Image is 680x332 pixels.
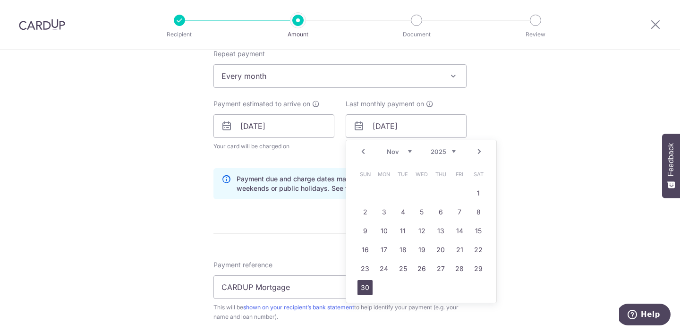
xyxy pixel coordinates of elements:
a: 25 [395,261,410,276]
img: CardUp [19,19,65,30]
span: Thursday [433,167,448,182]
span: Sunday [357,167,373,182]
p: Review [501,30,570,39]
p: Payment due and charge dates may be adjusted if it falls on weekends or public holidays. See fina... [237,174,459,193]
div: This will be to help identify your payment (e.g. your name and loan number). [213,303,467,322]
a: 13 [433,223,448,238]
a: 20 [433,242,448,257]
span: Feedback [667,143,675,176]
button: Feedback - Show survey [662,134,680,198]
a: 17 [376,242,391,257]
a: 7 [452,204,467,220]
a: 15 [471,223,486,238]
a: 1 [471,186,486,201]
a: 8 [471,204,486,220]
input: DD / MM / YYYY [213,114,334,138]
p: Amount [263,30,333,39]
span: Payment estimated to arrive on [213,99,310,109]
a: shown on your recipient’s bank statement [243,304,354,311]
a: 12 [414,223,429,238]
a: 21 [452,242,467,257]
a: 29 [471,261,486,276]
span: Every month [214,65,466,87]
a: 26 [414,261,429,276]
a: 28 [452,261,467,276]
span: Payment reference [213,260,272,270]
a: 27 [433,261,448,276]
a: 24 [376,261,391,276]
span: Saturday [471,167,486,182]
span: Wednesday [414,167,429,182]
span: Monday [376,167,391,182]
p: Document [382,30,451,39]
a: 9 [357,223,373,238]
span: Tuesday [395,167,410,182]
a: 14 [452,223,467,238]
a: 11 [395,223,410,238]
span: Your card will be charged on [213,142,334,151]
a: 3 [376,204,391,220]
p: Recipient [144,30,214,39]
a: Next [474,146,485,157]
span: Last monthly payment on [346,99,424,109]
span: Friday [452,167,467,182]
a: 19 [414,242,429,257]
a: 10 [376,223,391,238]
input: DD / MM / YYYY [346,114,467,138]
a: 30 [357,280,373,295]
a: 2 [357,204,373,220]
a: Prev [357,146,369,157]
a: 5 [414,204,429,220]
label: Repeat payment [213,49,265,59]
a: 6 [433,204,448,220]
a: 18 [395,242,410,257]
span: Every month [213,64,467,88]
a: 4 [395,204,410,220]
a: 16 [357,242,373,257]
iframe: Opens a widget where you can find more information [619,304,671,327]
a: 22 [471,242,486,257]
a: 23 [357,261,373,276]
